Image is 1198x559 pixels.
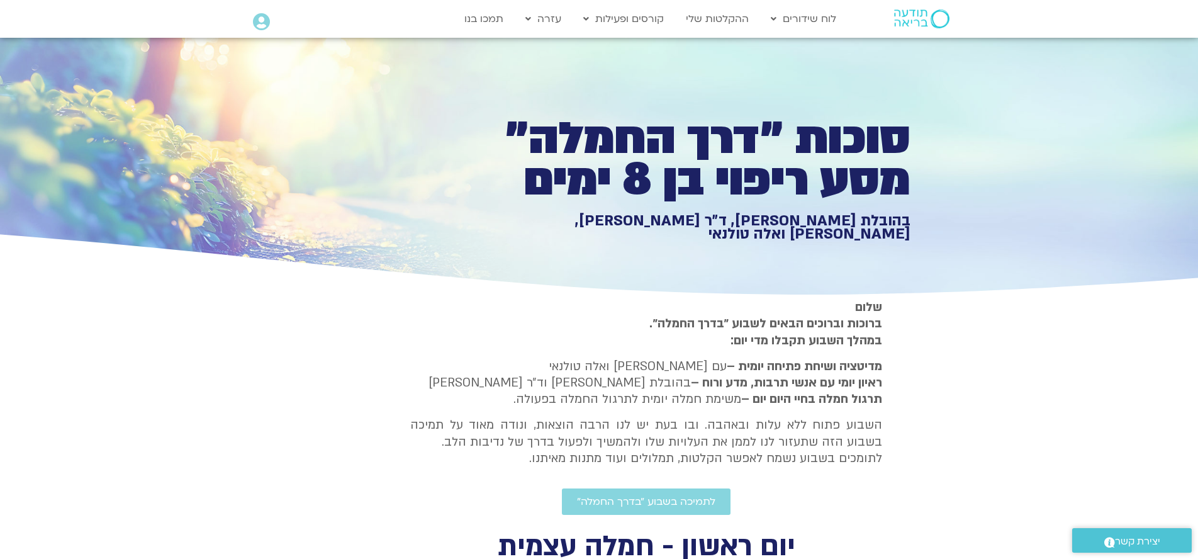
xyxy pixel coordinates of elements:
b: ראיון יומי עם אנשי תרבות, מדע ורוח – [691,375,882,391]
a: יצירת קשר [1072,528,1192,553]
p: עם [PERSON_NAME] ואלה טולנאי בהובלת [PERSON_NAME] וד״ר [PERSON_NAME] משימת חמלה יומית לתרגול החמל... [410,358,882,408]
strong: ברוכות וברוכים הבאים לשבוע ״בדרך החמלה״. במהלך השבוע תקבלו מדי יום: [649,315,882,348]
span: יצירת קשר [1115,533,1160,550]
img: תודעה בריאה [894,9,949,28]
a: קורסים ופעילות [577,7,670,31]
b: תרגול חמלה בחיי היום יום – [741,391,882,407]
strong: שלום [855,299,882,315]
h1: בהובלת [PERSON_NAME], ד״ר [PERSON_NAME], [PERSON_NAME] ואלה טולנאי [474,214,910,241]
span: לתמיכה בשבוע ״בדרך החמלה״ [577,496,715,507]
h1: סוכות ״דרך החמלה״ מסע ריפוי בן 8 ימים [474,118,910,201]
a: עזרה [519,7,568,31]
strong: מדיטציה ושיחת פתיחה יומית – [727,358,882,375]
a: לוח שידורים [764,7,843,31]
a: תמכו בנו [458,7,510,31]
p: השבוע פתוח ללא עלות ובאהבה. ובו בעת יש לנו הרבה הוצאות, ונודה מאוד על תמיכה בשבוע הזה שתעזור לנו ... [410,417,882,466]
a: ההקלטות שלי [680,7,755,31]
a: לתמיכה בשבוע ״בדרך החמלה״ [562,488,731,515]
